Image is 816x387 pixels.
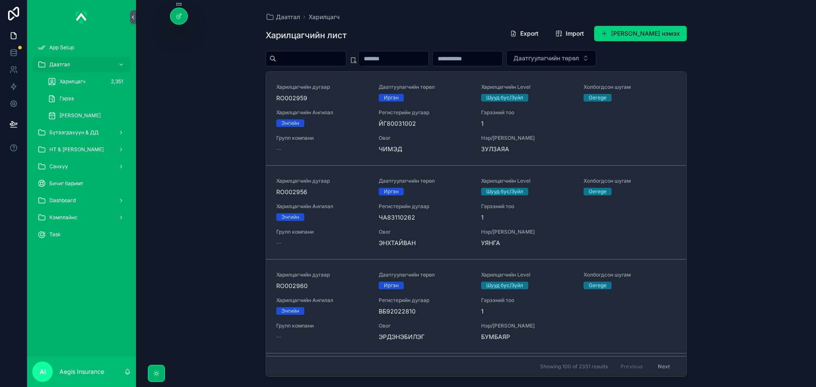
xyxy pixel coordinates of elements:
[589,188,606,195] div: Gerege
[384,188,399,195] div: Иргэн
[481,145,573,153] span: ЗУЛЗАЯА
[59,112,101,119] span: [PERSON_NAME]
[503,26,545,41] button: Export
[384,94,399,102] div: Иргэн
[266,259,686,353] a: Харилцагчийн дугаарRO002960Даатгуулагчийн төрөлИргэнХарилцагчийн LevelШууд бус/ЗүйлХолбогдсон шуг...
[276,333,281,341] span: --
[32,40,131,55] a: App Setup
[481,239,573,247] span: УЯНГА
[42,74,131,89] a: Харилцагч2,351
[481,322,573,329] span: Нэр/[PERSON_NAME]
[32,57,131,72] a: Даатгал
[266,13,300,21] a: Даатгал
[32,125,131,140] a: Бүтээгдэхүүн & ДД
[276,178,368,184] span: Харилцагчийн дугаар
[276,13,300,21] span: Даатгал
[513,54,579,62] span: Даатгуулагчийн төрөл
[49,129,99,136] span: Бүтээгдэхүүн & ДД
[379,213,471,222] span: ЧА83110262
[486,188,523,195] div: Шууд бус/Зүйл
[276,229,368,235] span: Групп компани
[379,119,471,128] span: ЙГ80031002
[49,197,76,204] span: Dashboard
[76,10,88,24] img: App logo
[276,94,368,102] span: RO002959
[652,360,676,373] button: Next
[49,44,74,51] span: App Setup
[384,282,399,289] div: Иргэн
[32,193,131,208] a: Dashboard
[59,95,74,102] span: Гэрээ
[486,282,523,289] div: Шууд бус/Зүйл
[27,34,136,253] div: scrollable content
[379,239,471,247] span: ЭНХТАЙВАН
[276,188,368,196] span: RO002956
[49,163,68,170] span: Санхүү
[379,135,471,141] span: Овог
[379,333,471,341] span: ЭРДЭНЭБИЛЭГ
[42,91,131,106] a: Гэрээ
[49,61,70,68] span: Даатгал
[481,203,608,210] span: Гэрээний тоо
[584,84,676,90] span: Холбогдсон шугам
[379,203,471,210] span: Регистерийн дугаар
[276,135,368,141] span: Групп компани
[59,367,104,376] p: Aegis Insurance
[266,165,686,259] a: Харилцагчийн дугаарRO002956Даатгуулагчийн төрөлИргэнХарилцагчийн LevelШууд бус/ЗүйлХолбогдсон шуг...
[276,109,368,116] span: Харилцагчийн Ангилал
[481,297,608,304] span: Гэрээний тоо
[32,142,131,157] a: НТ & [PERSON_NAME]
[276,145,281,153] span: --
[40,367,46,377] span: AI
[481,178,573,184] span: Харилцагчийн Level
[379,307,471,316] span: ВБ92022810
[481,84,573,90] span: Харилцагчийн Level
[379,297,471,304] span: Регистерийн дугаар
[276,282,368,290] span: RO002960
[49,231,61,238] span: Task
[276,239,281,247] span: --
[108,76,126,87] div: 2,351
[481,135,573,141] span: Нэр/[PERSON_NAME]
[379,271,471,278] span: Даатгуулагчийн төрөл
[481,333,573,341] span: БУМБАЯР
[281,213,299,221] div: Энгийн
[481,119,608,128] span: 1
[594,26,687,41] button: [PERSON_NAME] нэмэх
[32,210,131,225] a: Комплайнс
[32,176,131,191] a: Бичиг баримт
[32,159,131,174] a: Санхүү
[42,108,131,123] a: [PERSON_NAME]
[59,78,85,85] span: Харилцагч
[281,119,299,127] div: Энгийн
[379,109,471,116] span: Регистерийн дугаар
[309,13,340,21] a: Харилцагч
[266,29,347,41] h1: Харилцагчийн лист
[481,109,608,116] span: Гэрээний тоо
[589,94,606,102] div: Gerege
[276,271,368,278] span: Харилцагчийн дугаар
[486,94,523,102] div: Шууд бус/Зүйл
[276,203,368,210] span: Харилцагчийн Ангилал
[379,229,471,235] span: Овог
[566,29,584,38] span: Import
[32,227,131,242] a: Task
[589,282,606,289] div: Gerege
[276,84,368,90] span: Харилцагчийн дугаар
[49,146,104,153] span: НТ & [PERSON_NAME]
[276,297,368,304] span: Харилцагчийн Ангилал
[481,271,573,278] span: Харилцагчийн Level
[549,26,591,41] button: Import
[379,178,471,184] span: Даатгуулагчийн төрөл
[276,322,368,329] span: Групп компани
[281,307,299,315] div: Энгийн
[481,307,608,316] span: 1
[379,84,471,90] span: Даатгуулагчийн төрөл
[379,145,471,153] span: ЧИМЭД
[584,271,676,278] span: Холбогдсон шугам
[540,363,608,370] span: Showing 100 of 2351 results
[584,178,676,184] span: Холбогдсон шугам
[481,229,573,235] span: Нэр/[PERSON_NAME]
